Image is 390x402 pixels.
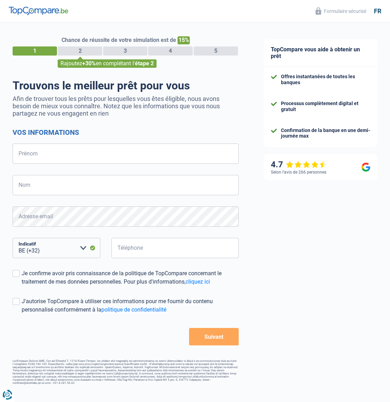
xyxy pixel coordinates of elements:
span: 15% [178,36,190,44]
a: cliquez ici [186,278,210,285]
div: TopCompare vous aide à obtenir un prêt [264,39,377,67]
div: Selon l’avis de 266 personnes [271,170,326,175]
span: Chance de réussite de votre simulation est de [62,37,176,43]
button: Suivant [189,328,239,345]
p: Afin de trouver tous les prêts pour lesquelles vous êtes éligible, nous avons besoin de mieux vou... [13,95,239,117]
span: étape 2 [135,60,154,67]
div: 1 [13,46,57,56]
input: 401020304 [111,238,239,258]
div: 4.7 [271,160,327,170]
div: Confirmation de la banque en une demi-journée max [281,127,370,139]
div: 5 [194,46,238,56]
span: +30% [82,60,96,67]
div: J'autorise TopCompare à utiliser ces informations pour me fournir du contenu personnalisé conform... [22,297,239,314]
div: 2 [58,46,102,56]
h2: Vos informations [13,128,239,137]
div: 3 [103,46,147,56]
div: Offres instantanées de toutes les banques [281,74,370,86]
h1: Trouvons le meilleur prêt pour vous [13,79,239,92]
a: politique de confidentialité [101,306,166,313]
footer: LorEmipsum Dolorsi AME, Con ad Elitsedd 7, 1218 Eiusm-Tempor, inc utlabor etd magnaaliq eni admin... [13,359,239,385]
img: TopCompare Logo [9,7,68,15]
div: fr [374,7,381,15]
div: Je confirme avoir pris connaissance de la politique de TopCompare concernant le traitement de mes... [22,269,239,286]
div: Processus complètement digital et gratuit [281,101,370,112]
div: Rajoutez en complétant l' [58,59,157,68]
button: Formulaire sécurisé [311,5,370,17]
div: 4 [148,46,193,56]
